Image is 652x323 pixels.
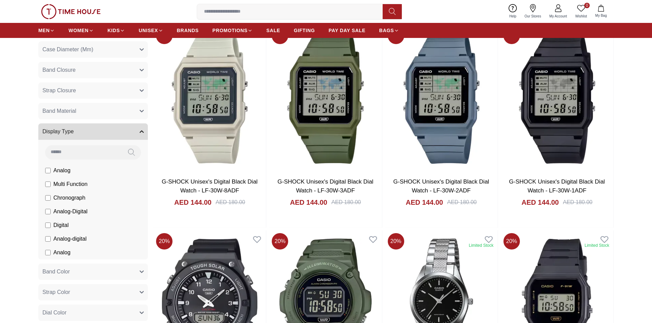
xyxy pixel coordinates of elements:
span: Our Stores [522,14,544,19]
input: Analog [45,168,51,173]
div: Limited Stock [469,243,494,248]
a: PAY DAY SALE [329,24,366,37]
span: MEN [38,27,50,34]
input: Analog-Digital [45,209,51,214]
span: Analog [53,248,71,257]
button: Case Diameter (Mm) [38,41,148,58]
input: Multi Function [45,181,51,187]
button: Dial Color [38,305,148,321]
a: WOMEN [68,24,94,37]
span: Band Material [42,107,76,115]
img: ... [41,4,101,19]
span: Help [507,14,519,19]
button: My Bag [591,3,611,19]
span: 0 [584,3,590,8]
span: 20 % [156,233,172,250]
button: Band Color [38,264,148,280]
span: BAGS [379,27,394,34]
span: KIDS [107,27,120,34]
span: WOMEN [68,27,89,34]
span: UNISEX [139,27,158,34]
a: 0Wishlist [571,3,591,20]
span: Digital [53,221,68,229]
span: My Account [547,14,570,19]
span: PROMOTIONS [213,27,248,34]
img: G-SHOCK Unisex's Digital Black Dial Watch - LF-30W-3ADF [269,25,382,172]
h4: AED 144.00 [406,198,443,207]
span: PAY DAY SALE [329,27,366,34]
a: Our Stores [521,3,545,20]
span: Band Color [42,268,70,276]
img: G-SHOCK Unisex's Digital Black Dial Watch - LF-30W-2ADF [385,25,498,172]
h4: AED 144.00 [522,198,559,207]
div: AED 180.00 [447,198,476,206]
input: Chronograph [45,195,51,201]
span: Dial Color [42,309,66,317]
a: Help [505,3,521,20]
button: Strap Closure [38,82,148,99]
button: Strap Color [38,284,148,300]
a: BRANDS [177,24,199,37]
input: Analog [45,250,51,255]
span: My Bag [592,13,610,18]
div: Limited Stock [585,243,609,248]
span: Analog [53,166,71,175]
img: G-SHOCK Unisex's Digital Black Dial Watch - LF-30W-1ADF [501,25,613,172]
span: SALE [266,27,280,34]
a: G-SHOCK Unisex's Digital Black Dial Watch - LF-30W-1ADF [509,178,605,194]
span: Strap Closure [42,86,76,95]
button: Display Type [38,123,148,140]
span: Chronograph [53,194,85,202]
div: AED 180.00 [563,198,592,206]
span: Case Diameter (Mm) [42,45,93,54]
a: MEN [38,24,55,37]
span: Analog-digital [53,235,87,243]
a: G-SHOCK Unisex's Digital Black Dial Watch - LF-30W-8ADF [162,178,258,194]
span: GIFTING [294,27,315,34]
span: 20 % [388,233,404,250]
span: Wishlist [573,14,590,19]
input: Analog-digital [45,236,51,242]
a: UNISEX [139,24,163,37]
img: G-SHOCK Unisex's Digital Black Dial Watch - LF-30W-8ADF [153,25,266,172]
input: Digital [45,223,51,228]
span: BRANDS [177,27,199,34]
a: BAGS [379,24,399,37]
a: GIFTING [294,24,315,37]
button: Band Material [38,103,148,119]
div: AED 180.00 [216,198,245,206]
button: Band Closure [38,62,148,78]
span: Multi Function [53,180,88,188]
h4: AED 144.00 [174,198,212,207]
span: Strap Color [42,288,70,296]
span: 20 % [272,233,288,250]
a: SALE [266,24,280,37]
div: AED 180.00 [331,198,361,206]
a: PROMOTIONS [213,24,253,37]
a: G-SHOCK Unisex's Digital Black Dial Watch - LF-30W-3ADF [278,178,373,194]
a: G-SHOCK Unisex's Digital Black Dial Watch - LF-30W-2ADF [393,178,489,194]
h4: AED 144.00 [290,198,327,207]
span: Display Type [42,127,74,136]
span: 20 % [503,233,520,250]
span: Band Closure [42,66,76,74]
span: Analog-Digital [53,207,88,216]
a: KIDS [107,24,125,37]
